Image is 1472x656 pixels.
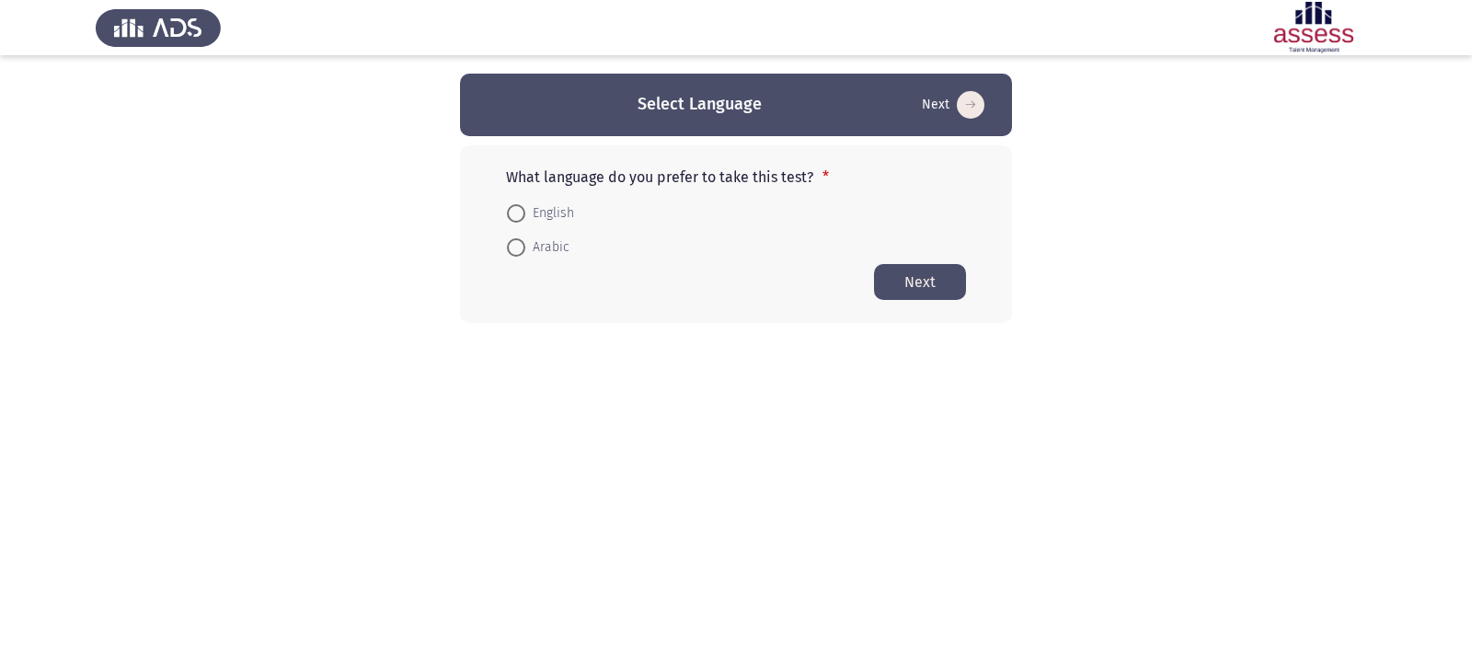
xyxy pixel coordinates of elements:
[96,2,221,53] img: Assess Talent Management logo
[874,264,966,300] button: Start assessment
[916,90,990,120] button: Start assessment
[525,202,574,224] span: English
[525,236,569,259] span: Arabic
[1251,2,1376,53] img: Assessment logo of ASSESS Employability - EBI
[638,93,762,116] h3: Select Language
[506,168,966,186] p: What language do you prefer to take this test?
